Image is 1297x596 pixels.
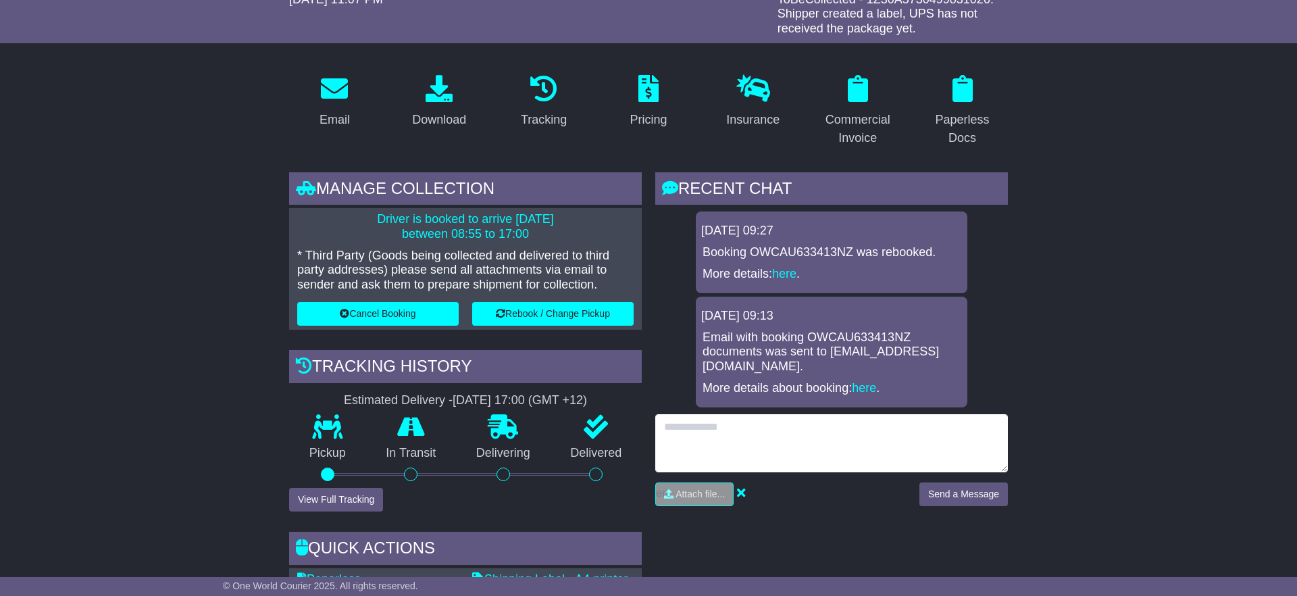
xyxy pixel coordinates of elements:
p: Driver is booked to arrive [DATE] between 08:55 to 17:00 [297,212,634,241]
div: Email [320,111,350,129]
p: Booking OWCAU633413NZ was rebooked. [703,245,961,260]
button: Cancel Booking [297,302,459,326]
div: Tracking [521,111,567,129]
div: Tracking history [289,350,642,387]
div: Pricing [630,111,667,129]
div: Download [412,111,466,129]
button: View Full Tracking [289,488,383,512]
div: Paperless Docs [925,111,999,147]
div: Commercial Invoice [821,111,894,147]
a: Pricing [621,70,676,134]
p: Email with booking OWCAU633413NZ documents was sent to [EMAIL_ADDRESS][DOMAIN_NAME]. [703,330,961,374]
span: © One World Courier 2025. All rights reserved. [223,580,418,591]
p: * Third Party (Goods being collected and delivered to third party addresses) please send all atta... [297,249,634,293]
p: Delivering [456,446,551,461]
div: Estimated Delivery - [289,393,642,408]
div: Insurance [726,111,780,129]
p: More details: . [703,267,961,282]
p: More details about booking: . [703,381,961,396]
a: Commercial Invoice [812,70,903,152]
a: Shipping Label - A4 printer [472,572,628,586]
a: here [772,267,796,280]
p: In Transit [366,446,457,461]
a: Tracking [512,70,576,134]
div: RECENT CHAT [655,172,1008,209]
a: Insurance [717,70,788,134]
p: Delivered [551,446,642,461]
div: Quick Actions [289,532,642,568]
button: Send a Message [919,482,1008,506]
p: Pickup [289,446,366,461]
a: Paperless [297,572,361,586]
div: [DATE] 09:13 [701,309,962,324]
div: [DATE] 17:00 (GMT +12) [453,393,587,408]
a: Download [403,70,475,134]
button: Rebook / Change Pickup [472,302,634,326]
div: [DATE] 09:27 [701,224,962,239]
a: Email [311,70,359,134]
div: Manage collection [289,172,642,209]
a: here [852,381,876,395]
a: Paperless Docs [917,70,1008,152]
